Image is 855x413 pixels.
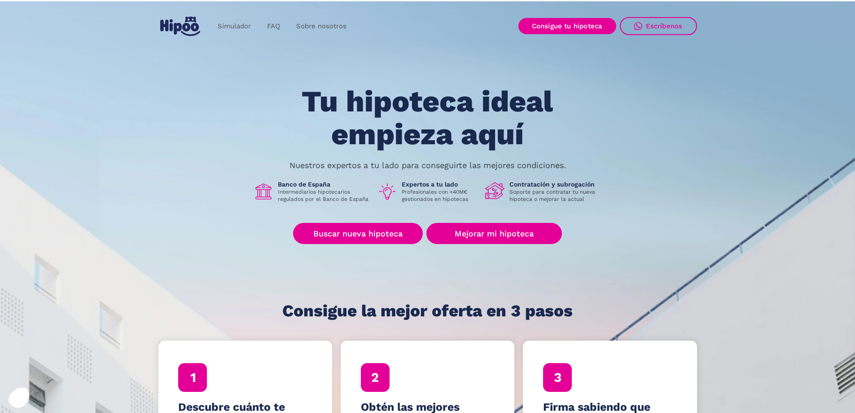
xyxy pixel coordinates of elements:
[210,18,259,35] a: Simulador
[509,180,602,188] h1: Contratación y subrogación
[259,18,288,35] a: FAQ
[620,17,697,35] a: Escríbenos
[646,22,683,30] div: Escríbenos
[257,85,597,151] h1: Tu hipoteca ideal empieza aquí
[293,223,423,244] a: Buscar nueva hipoteca
[289,162,566,169] p: Nuestros expertos a tu lado para conseguirte las mejores condiciones.
[426,223,561,244] a: Mejorar mi hipoteca
[278,180,370,188] h1: Banco de España
[278,188,370,203] p: Intermediarios hipotecarios regulados por el Banco de España
[509,188,602,203] p: Soporte para contratar tu nueva hipoteca o mejorar la actual
[402,180,478,188] h1: Expertos a tu lado
[288,18,355,35] a: Sobre nosotros
[282,302,573,320] h1: Consigue la mejor oferta en 3 pasos
[158,13,202,40] a: home
[402,188,478,203] p: Profesionales con +40M€ gestionados en hipotecas
[518,18,616,34] a: Consigue tu hipoteca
